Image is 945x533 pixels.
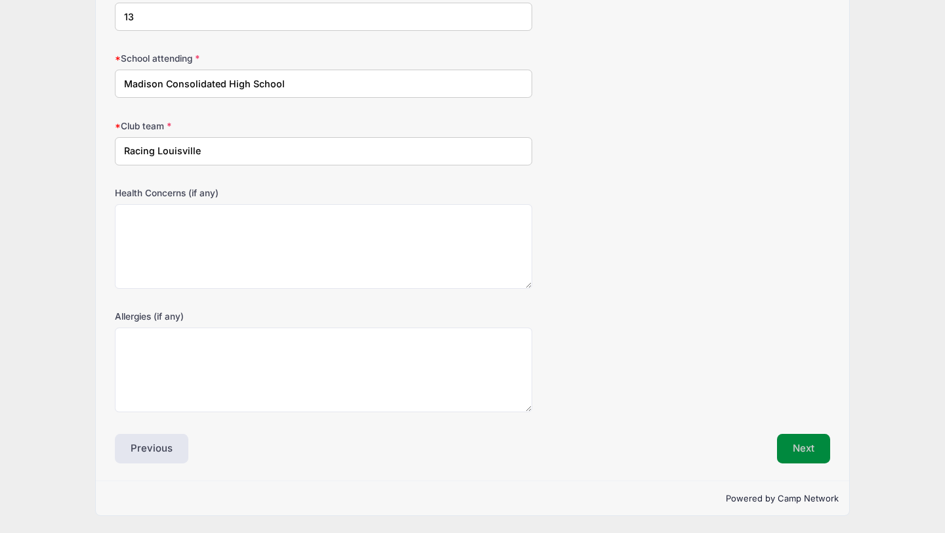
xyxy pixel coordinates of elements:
label: Club team [115,119,353,133]
label: Allergies (if any) [115,310,353,323]
label: School attending [115,52,353,65]
label: Health Concerns (if any) [115,186,353,200]
button: Next [777,434,830,464]
p: Powered by Camp Network [106,492,839,505]
button: Previous [115,434,188,464]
